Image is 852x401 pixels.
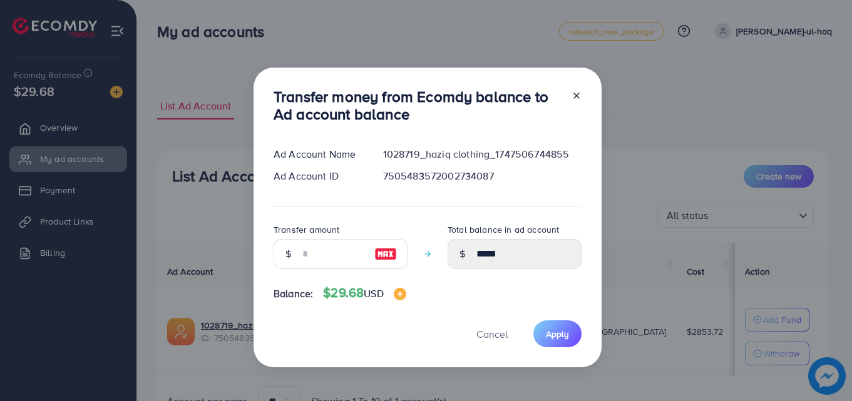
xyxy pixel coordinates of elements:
div: 7505483572002734087 [373,169,592,183]
button: Apply [533,320,582,347]
label: Total balance in ad account [448,223,559,236]
img: image [394,288,406,300]
span: Apply [546,328,569,340]
img: image [374,246,397,261]
label: Transfer amount [274,223,339,236]
h3: Transfer money from Ecomdy balance to Ad account balance [274,88,562,124]
span: USD [364,287,383,300]
button: Cancel [461,320,523,347]
h4: $29.68 [323,285,406,301]
span: Balance: [274,287,313,301]
div: Ad Account Name [264,147,373,161]
div: 1028719_haziq clothing_1747506744855 [373,147,592,161]
div: Ad Account ID [264,169,373,183]
span: Cancel [476,327,508,341]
